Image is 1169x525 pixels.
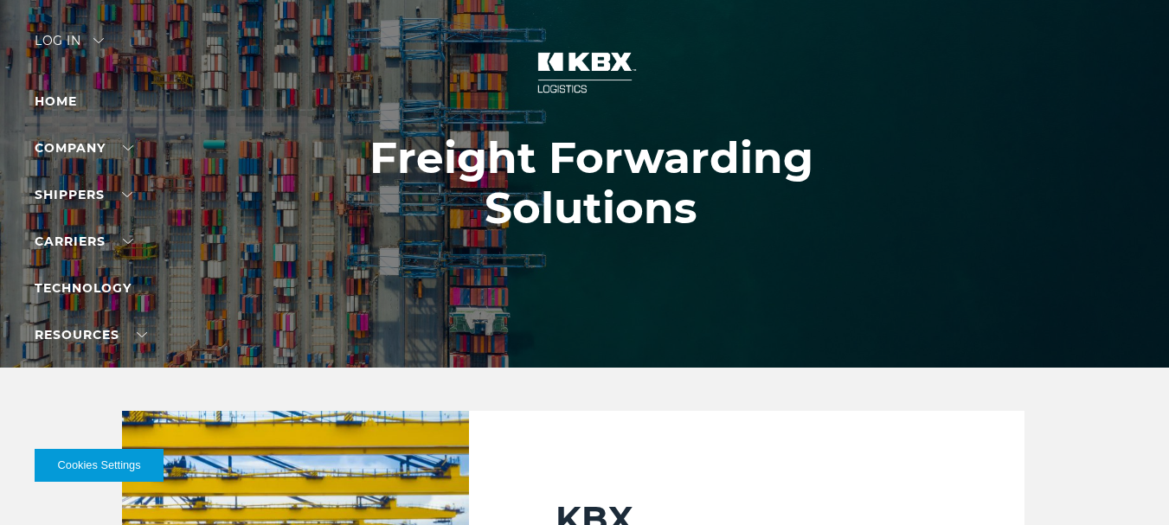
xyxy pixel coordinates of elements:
[520,35,650,111] img: kbx logo
[35,35,104,60] div: Log in
[35,449,164,482] button: Cookies Settings
[93,38,104,43] img: arrow
[35,187,132,202] a: SHIPPERS
[35,93,77,109] a: Home
[35,280,132,296] a: Technology
[35,140,133,156] a: Company
[1082,442,1169,525] iframe: Chat Widget
[35,234,133,249] a: Carriers
[291,133,892,234] h1: Freight Forwarding Solutions
[35,327,147,343] a: RESOURCES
